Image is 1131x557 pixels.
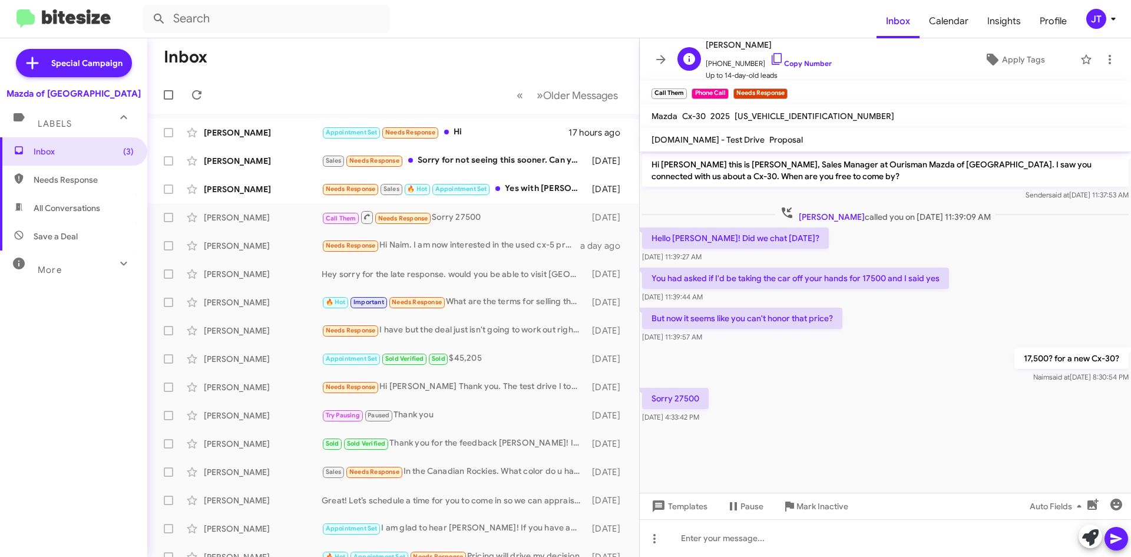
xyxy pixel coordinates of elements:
button: Pause [717,496,773,517]
span: Needs Response [378,215,428,222]
span: Important [353,298,384,306]
span: (3) [123,146,134,157]
div: [PERSON_NAME] [204,212,322,223]
div: JT [1086,9,1106,29]
div: [PERSON_NAME] [204,410,322,421]
span: More [38,265,62,275]
span: [DATE] 4:33:42 PM [642,413,699,421]
div: [PERSON_NAME] [204,325,322,337]
div: [DATE] [586,212,630,223]
div: Hi Naim. I am now interested in the used cx-5 premium on your lot. Is it still available? [322,239,580,252]
p: Sorry 27500 [642,388,709,409]
p: You had asked if I'd be taking the car off your hands for 17500 and I said yes [642,268,949,289]
div: [DATE] [586,325,630,337]
div: [PERSON_NAME] [204,183,322,195]
a: Inbox [877,4,920,38]
div: Mazda of [GEOGRAPHIC_DATA] [6,88,141,100]
div: I am glad to hear [PERSON_NAME]! If you have any questions please let me know. I am here to help. [322,522,586,535]
span: Needs Response [349,157,399,164]
div: [PERSON_NAME] [204,438,322,450]
div: Thank you [322,408,586,422]
span: Needs Response [349,468,399,476]
p: 17,500? for a new Cx-30? [1014,348,1129,369]
span: Appointment Set [326,525,378,532]
div: a day ago [580,240,630,252]
div: [PERSON_NAME] [204,155,322,167]
button: Apply Tags [954,49,1074,70]
div: [PERSON_NAME] [204,466,322,478]
span: Try Pausing [326,411,360,419]
span: Needs Response [34,174,134,186]
span: Up to 14-day-old leads [706,70,832,81]
div: [DATE] [586,296,630,308]
span: 🔥 Hot [407,185,427,193]
div: [PERSON_NAME] [204,268,322,280]
span: said at [1049,190,1069,199]
span: [DOMAIN_NAME] - Test Drive [652,134,765,145]
span: said at [1049,373,1070,381]
span: » [537,88,543,103]
div: [DATE] [586,466,630,478]
span: « [517,88,523,103]
span: 🔥 Hot [326,298,346,306]
span: Appointment Set [435,185,487,193]
button: Previous [510,83,530,107]
div: What are the terms for selling the cx-9 before end of lease? [322,295,586,309]
p: Hello [PERSON_NAME]! Did we chat [DATE]? [642,228,829,249]
span: [DATE] 11:39:27 AM [642,252,702,261]
span: [US_VEHICLE_IDENTIFICATION_NUMBER] [735,111,894,121]
span: [PERSON_NAME] [799,212,865,222]
span: Pause [740,496,763,517]
div: Hi [322,126,568,139]
button: Auto Fields [1020,496,1096,517]
span: Older Messages [543,89,618,102]
span: Cx-30 [682,111,706,121]
div: Great! Let’s schedule a time for you to come in so we can appraise your CX-5 and discuss the deta... [322,495,586,506]
span: Apply Tags [1002,49,1045,70]
div: [DATE] [586,183,630,195]
div: [PERSON_NAME] [204,127,322,139]
p: But now it seems like you can't honor that price? [642,308,842,329]
span: Mazda [652,111,677,121]
small: Call Them [652,88,687,99]
span: [DATE] 11:39:57 AM [642,332,702,341]
a: Special Campaign [16,49,132,77]
span: Sales [383,185,399,193]
span: All Conversations [34,202,100,214]
span: Calendar [920,4,978,38]
span: 2025 [710,111,730,121]
div: [DATE] [586,353,630,365]
span: [DATE] 11:39:44 AM [642,292,703,301]
a: Insights [978,4,1030,38]
div: [PERSON_NAME] [204,523,322,535]
a: Profile [1030,4,1076,38]
a: Copy Number [770,59,832,68]
div: Hi [PERSON_NAME] Thank you. The test drive I took was a matter of seeing if the CX-30 would meet ... [322,380,586,394]
div: [DATE] [586,381,630,393]
span: Templates [649,496,707,517]
div: 17 hours ago [568,127,630,139]
span: Needs Response [385,128,435,136]
span: Proposal [769,134,803,145]
span: Labels [38,118,72,129]
span: Appointment Set [326,355,378,362]
span: Appointment Set [326,128,378,136]
div: Yes with [PERSON_NAME] [322,182,586,196]
button: Mark Inactive [773,496,858,517]
span: Naim [DATE] 8:30:54 PM [1033,373,1129,381]
span: Paused [368,411,389,419]
div: Sorry 27500 [322,210,586,225]
span: Needs Response [392,298,442,306]
span: Inbox [34,146,134,157]
nav: Page navigation example [510,83,625,107]
span: Save a Deal [34,230,78,242]
span: Needs Response [326,185,376,193]
div: [PERSON_NAME] [204,381,322,393]
span: Special Campaign [51,57,123,69]
span: Auto Fields [1030,496,1086,517]
button: JT [1076,9,1118,29]
span: Needs Response [326,242,376,249]
span: Call Them [326,215,356,222]
div: I have but the deal just isn't going to work out right now. [322,324,586,337]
